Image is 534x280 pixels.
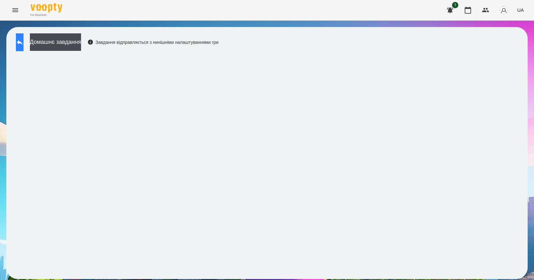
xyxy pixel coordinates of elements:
button: Домашнє завдання [30,33,81,51]
img: Voopty Logo [31,3,62,12]
span: UA [517,7,524,13]
button: UA [515,4,526,16]
span: For Business [31,13,62,17]
span: 1 [452,2,458,8]
div: Завдання відправляється з нинішніми налаштуваннями гри [87,39,219,45]
img: avatar_s.png [499,6,508,15]
button: Menu [8,3,23,18]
